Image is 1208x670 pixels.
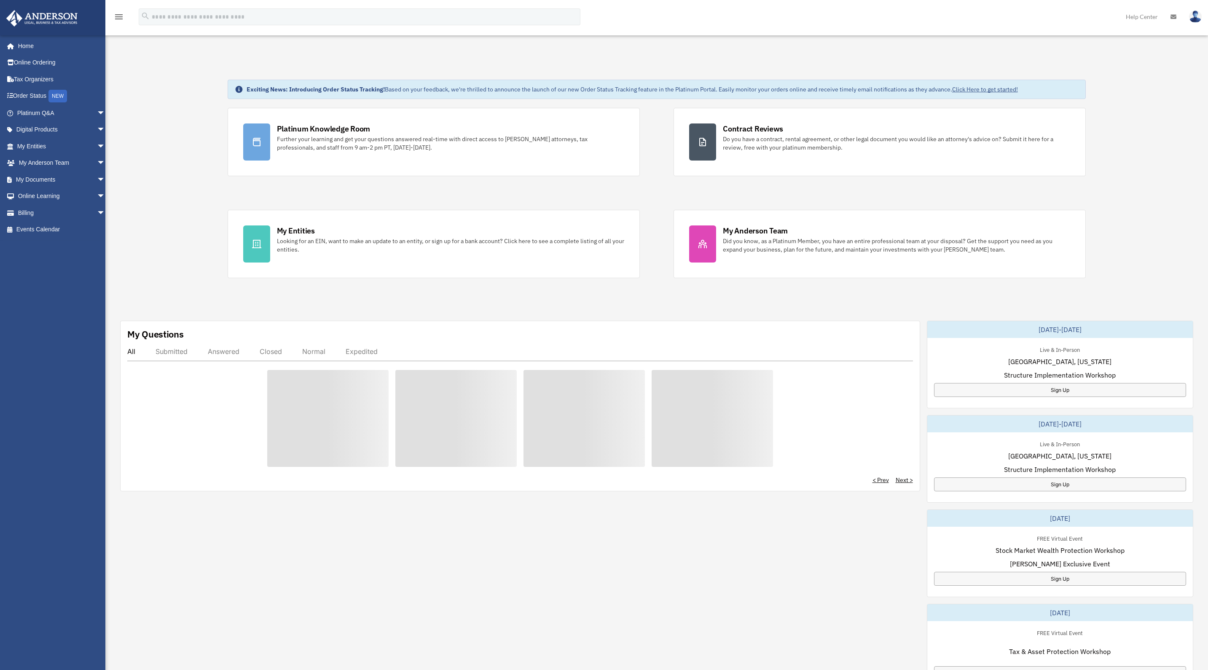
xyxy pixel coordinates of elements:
[723,123,783,134] div: Contract Reviews
[952,86,1018,93] a: Click Here to get started!
[6,121,118,138] a: Digital Productsarrow_drop_down
[4,10,80,27] img: Anderson Advisors Platinum Portal
[260,347,282,356] div: Closed
[1189,11,1202,23] img: User Pic
[6,155,118,172] a: My Anderson Teamarrow_drop_down
[247,86,385,93] strong: Exciting News: Introducing Order Status Tracking!
[302,347,325,356] div: Normal
[228,108,640,176] a: Platinum Knowledge Room Further your learning and get your questions answered real-time with dire...
[97,188,114,205] span: arrow_drop_down
[6,71,118,88] a: Tax Organizers
[1009,646,1111,657] span: Tax & Asset Protection Workshop
[97,105,114,122] span: arrow_drop_down
[48,90,67,102] div: NEW
[156,347,188,356] div: Submitted
[6,221,118,238] a: Events Calendar
[1033,345,1087,354] div: Live & In-Person
[1008,451,1111,461] span: [GEOGRAPHIC_DATA], [US_STATE]
[6,38,114,54] a: Home
[927,415,1193,432] div: [DATE]-[DATE]
[6,204,118,221] a: Billingarrow_drop_down
[927,510,1193,527] div: [DATE]
[674,210,1086,278] a: My Anderson Team Did you know, as a Platinum Member, you have an entire professional team at your...
[934,383,1187,397] a: Sign Up
[1008,356,1111,367] span: [GEOGRAPHIC_DATA], [US_STATE]
[6,188,118,205] a: Online Learningarrow_drop_down
[723,237,1070,254] div: Did you know, as a Platinum Member, you have an entire professional team at your disposal? Get th...
[141,11,150,21] i: search
[277,237,624,254] div: Looking for an EIN, want to make an update to an entity, or sign up for a bank account? Click her...
[934,477,1187,491] a: Sign Up
[723,135,1070,152] div: Do you have a contract, rental agreement, or other legal document you would like an attorney's ad...
[896,476,913,484] a: Next >
[1030,628,1090,637] div: FREE Virtual Event
[1030,533,1090,542] div: FREE Virtual Event
[6,88,118,105] a: Order StatusNEW
[97,155,114,172] span: arrow_drop_down
[6,171,118,188] a: My Documentsarrow_drop_down
[277,225,315,236] div: My Entities
[97,204,114,222] span: arrow_drop_down
[6,138,118,155] a: My Entitiesarrow_drop_down
[247,85,1018,94] div: Based on your feedback, we're thrilled to announce the launch of our new Order Status Tracking fe...
[1004,370,1116,380] span: Structure Implementation Workshop
[208,347,239,356] div: Answered
[872,476,889,484] a: < Prev
[114,12,124,22] i: menu
[1010,559,1110,569] span: [PERSON_NAME] Exclusive Event
[674,108,1086,176] a: Contract Reviews Do you have a contract, rental agreement, or other legal document you would like...
[97,171,114,188] span: arrow_drop_down
[1033,439,1087,448] div: Live & In-Person
[97,121,114,139] span: arrow_drop_down
[996,545,1125,555] span: Stock Market Wealth Protection Workshop
[934,572,1187,586] a: Sign Up
[127,347,135,356] div: All
[127,328,184,340] div: My Questions
[277,135,624,152] div: Further your learning and get your questions answered real-time with direct access to [PERSON_NAM...
[927,604,1193,621] div: [DATE]
[1004,464,1116,474] span: Structure Implementation Workshop
[228,210,640,278] a: My Entities Looking for an EIN, want to make an update to an entity, or sign up for a bank accoun...
[97,138,114,155] span: arrow_drop_down
[723,225,788,236] div: My Anderson Team
[346,347,378,356] div: Expedited
[114,15,124,22] a: menu
[6,54,118,71] a: Online Ordering
[927,321,1193,338] div: [DATE]-[DATE]
[6,105,118,121] a: Platinum Q&Aarrow_drop_down
[277,123,370,134] div: Platinum Knowledge Room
